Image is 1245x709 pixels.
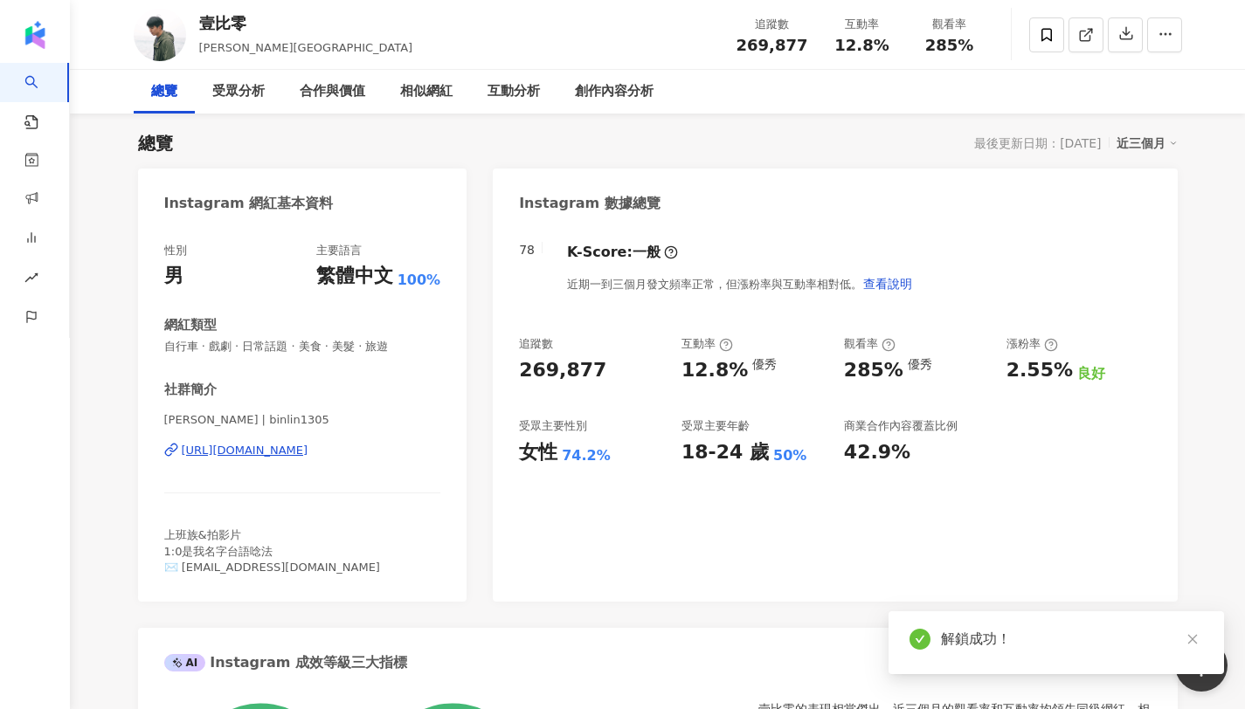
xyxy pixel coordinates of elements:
div: 商業合作內容覆蓋比例 [844,418,958,434]
div: 269,877 [519,357,606,384]
div: 性別 [164,243,187,258]
div: Instagram 成效等級三大指標 [164,653,407,672]
span: check-circle [910,629,930,650]
div: K-Score : [567,243,678,262]
div: 男 [164,263,183,290]
div: 追蹤數 [519,336,553,352]
div: 主要語言 [316,243,362,258]
div: 觀看率 [916,16,983,33]
a: search [24,63,59,131]
a: [URL][DOMAIN_NAME] [164,443,441,458]
div: 285% [844,357,903,384]
div: 50% [773,446,806,465]
div: 網紅類型 [164,316,217,334]
div: 良好 [1077,364,1105,383]
div: 解鎖成功！ [941,629,1203,650]
div: 受眾主要性別 [519,418,587,434]
div: 42.9% [844,439,910,466]
span: 285% [925,37,974,54]
img: KOL Avatar [134,9,186,61]
div: 2.55% [1006,357,1073,384]
button: 查看說明 [862,266,913,301]
div: 78 [519,243,535,257]
div: 受眾主要年齡 [681,418,750,434]
div: 優秀 [752,357,777,371]
div: 女性 [519,439,557,466]
span: 269,877 [737,36,808,54]
div: 互動率 [681,336,733,352]
span: rise [24,260,38,299]
img: logo icon [21,21,49,49]
div: 繁體中文 [316,263,393,290]
div: Instagram 數據總覽 [519,194,661,213]
div: 12.8% [681,357,748,384]
span: [PERSON_NAME][GEOGRAPHIC_DATA] [199,41,413,54]
div: 74.2% [562,446,611,465]
span: 查看說明 [863,277,912,291]
div: 近期一到三個月發文頻率正常，但漲粉率與互動率相對低。 [567,266,913,301]
div: 一般 [633,243,661,262]
div: 總覽 [151,81,177,102]
div: 互動分析 [488,81,540,102]
div: 合作與價值 [300,81,365,102]
div: 漲粉率 [1006,336,1058,352]
div: Instagram 網紅基本資料 [164,194,334,213]
div: 觀看率 [844,336,896,352]
div: 近三個月 [1117,132,1178,155]
div: AI [164,654,206,671]
div: 最後更新日期：[DATE] [974,136,1101,150]
span: 12.8% [834,37,889,54]
div: 社群簡介 [164,381,217,399]
div: [URL][DOMAIN_NAME] [182,443,308,458]
div: 互動率 [829,16,896,33]
span: 自行車 · 戲劇 · 日常話題 · 美食 · 美髮 · 旅遊 [164,339,441,354]
div: 相似網紅 [400,81,453,102]
div: 追蹤數 [737,16,808,33]
div: 受眾分析 [212,81,265,102]
div: 創作內容分析 [575,81,654,102]
div: 總覽 [138,131,173,155]
span: 100% [398,271,440,290]
span: close [1186,633,1199,645]
div: 18-24 歲 [681,439,769,466]
span: [PERSON_NAME] | binlin1305 [164,412,441,428]
div: 優秀 [908,357,932,371]
span: 上班族&拍影片 1:0是我名字台語唸法 ✉️ [EMAIL_ADDRESS][DOMAIN_NAME] [164,528,380,573]
div: 壹比零 [199,12,413,34]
